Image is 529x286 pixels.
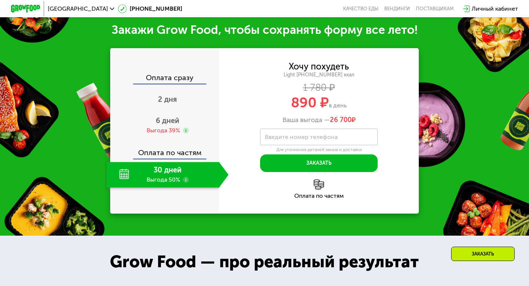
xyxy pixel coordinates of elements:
button: Заказать [260,154,378,172]
div: Заказать [451,247,515,261]
div: 1 780 ₽ [219,84,419,92]
span: 26 700 [330,116,352,124]
span: 6 дней [156,116,179,125]
label: Введите номер телефона [265,135,338,139]
span: 890 ₽ [291,94,329,111]
div: Ваша выгода — [219,116,419,124]
div: Оплата по частям [111,142,219,158]
span: ₽ [330,116,356,124]
img: l6xcnZfty9opOoJh.png [314,179,324,190]
div: поставщикам [416,6,454,12]
a: Качество еды [343,6,378,12]
a: [PHONE_NUMBER] [118,4,182,13]
div: Оплата по частям [219,193,419,199]
div: Личный кабинет [472,4,518,13]
div: Выгода 39% [147,126,180,135]
div: Grow Food — про реальный результат [98,249,431,274]
span: в день [329,102,347,109]
a: Вендинги [384,6,410,12]
span: [GEOGRAPHIC_DATA] [48,6,108,12]
div: Light [PHONE_NUMBER] ккал [219,72,419,78]
div: Для уточнения деталей заказа и доставки [260,147,378,153]
div: Оплата сразу [111,74,219,83]
span: 2 дня [158,95,177,104]
div: Хочу похудеть [289,62,349,71]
